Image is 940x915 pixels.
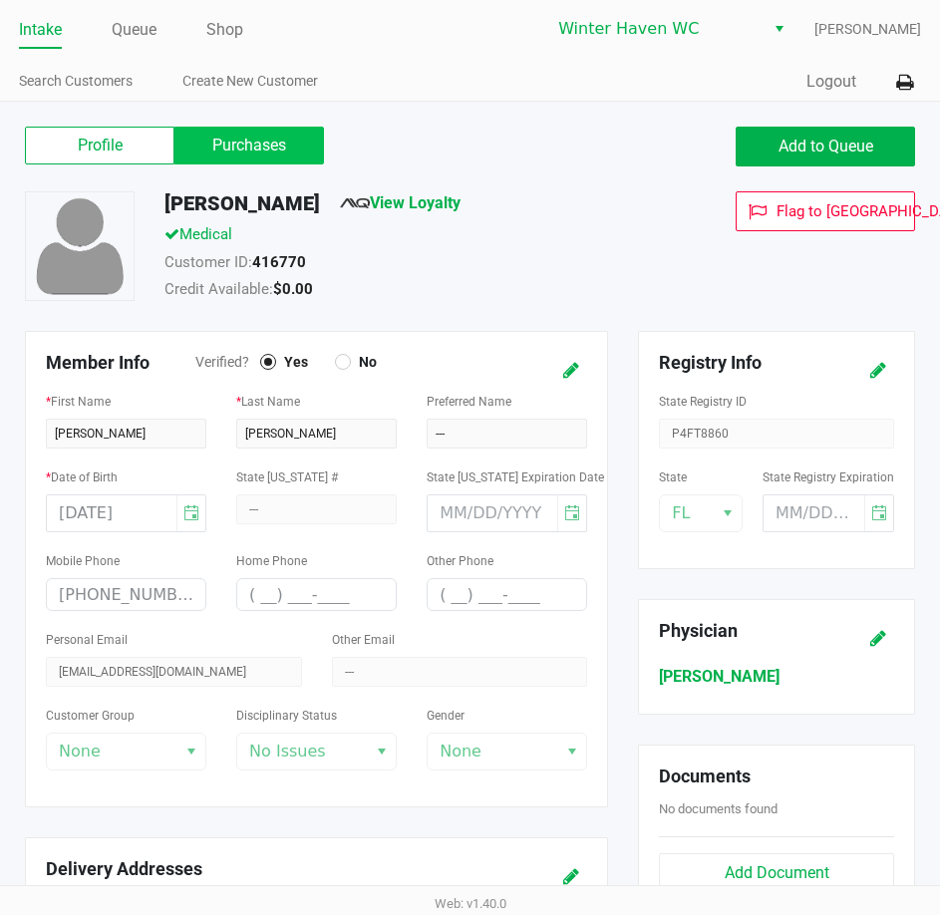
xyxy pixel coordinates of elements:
[435,896,506,911] span: Web: v1.40.0
[351,353,377,371] span: No
[659,393,747,411] label: State Registry ID
[427,707,465,725] label: Gender
[46,468,118,486] label: Date of Birth
[46,631,128,649] label: Personal Email
[236,707,337,725] label: Disciplinary Status
[736,127,915,166] button: Add to Queue
[659,620,849,642] h5: Physician
[182,69,318,94] a: Create New Customer
[46,393,111,411] label: First Name
[150,223,670,251] div: Medical
[659,667,894,686] h6: [PERSON_NAME]
[779,137,873,155] span: Add to Queue
[814,19,921,40] span: [PERSON_NAME]
[236,552,307,570] label: Home Phone
[150,251,670,279] div: Customer ID:
[46,707,135,725] label: Customer Group
[46,858,492,880] h5: Delivery Addresses
[659,765,894,787] h5: Documents
[19,16,62,44] a: Intake
[340,193,461,212] a: View Loyalty
[276,353,308,371] span: Yes
[112,16,157,44] a: Queue
[195,352,260,373] span: Verified?
[46,352,195,374] h5: Member Info
[765,11,793,47] button: Select
[150,278,670,306] div: Credit Available:
[806,70,856,94] button: Logout
[236,393,300,411] label: Last Name
[236,468,338,486] label: State [US_STATE] #
[558,17,753,41] span: Winter Haven WC
[252,253,306,271] strong: 416770
[25,127,174,164] label: Profile
[332,631,395,649] label: Other Email
[659,801,778,816] span: No documents found
[427,393,511,411] label: Preferred Name
[763,468,894,486] label: State Registry Expiration
[19,69,133,94] a: Search Customers
[659,468,687,486] label: State
[659,352,849,374] h5: Registry Info
[273,280,313,298] strong: $0.00
[725,863,829,882] span: Add Document
[206,16,243,44] a: Shop
[659,853,894,893] button: Add Document
[164,191,320,215] h5: [PERSON_NAME]
[427,552,493,570] label: Other Phone
[736,191,915,231] button: Flag to [GEOGRAPHIC_DATA]
[174,127,324,164] label: Purchases
[427,468,604,486] label: State [US_STATE] Expiration Date
[46,552,120,570] label: Mobile Phone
